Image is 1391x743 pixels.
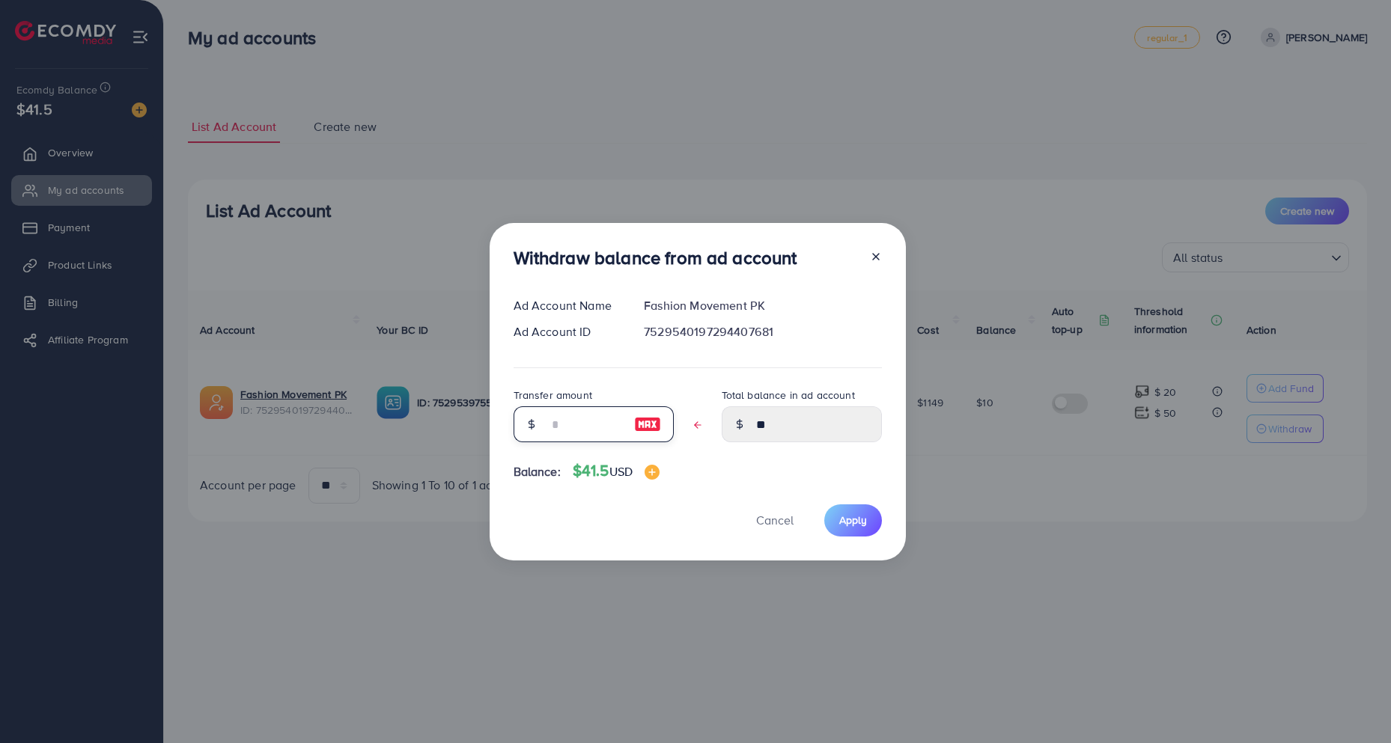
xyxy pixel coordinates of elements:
span: Balance: [514,463,561,480]
div: Fashion Movement PK [632,297,893,314]
label: Total balance in ad account [722,388,855,403]
div: 7529540197294407681 [632,323,893,340]
div: Ad Account ID [502,323,633,340]
div: Ad Account Name [502,297,633,314]
img: image [634,415,661,433]
button: Cancel [737,504,812,536]
button: Apply [824,504,882,536]
h4: $41.5 [573,462,660,480]
span: Cancel [756,512,794,528]
img: image [645,465,660,480]
h3: Withdraw balance from ad account [514,247,797,269]
iframe: Chat [1327,676,1380,732]
span: Apply [839,513,867,528]
label: Transfer amount [514,388,592,403]
span: USD [609,463,633,480]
